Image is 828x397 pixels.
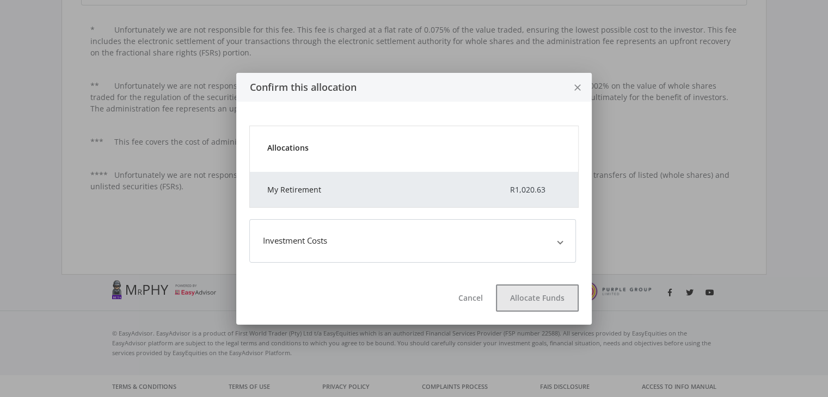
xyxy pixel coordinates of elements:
i: close [572,73,583,102]
div: Investment Costs [263,234,327,247]
div: My Retirement [254,184,494,195]
button: close [563,73,592,102]
button: Cancel [445,284,496,312]
div: R1,020.63 [494,184,574,195]
mat-expansion-panel-header: Investment Costs [249,219,576,263]
div: Allocations [254,142,574,153]
div: Confirm this allocation [236,79,563,95]
button: Allocate Funds [496,284,579,312]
